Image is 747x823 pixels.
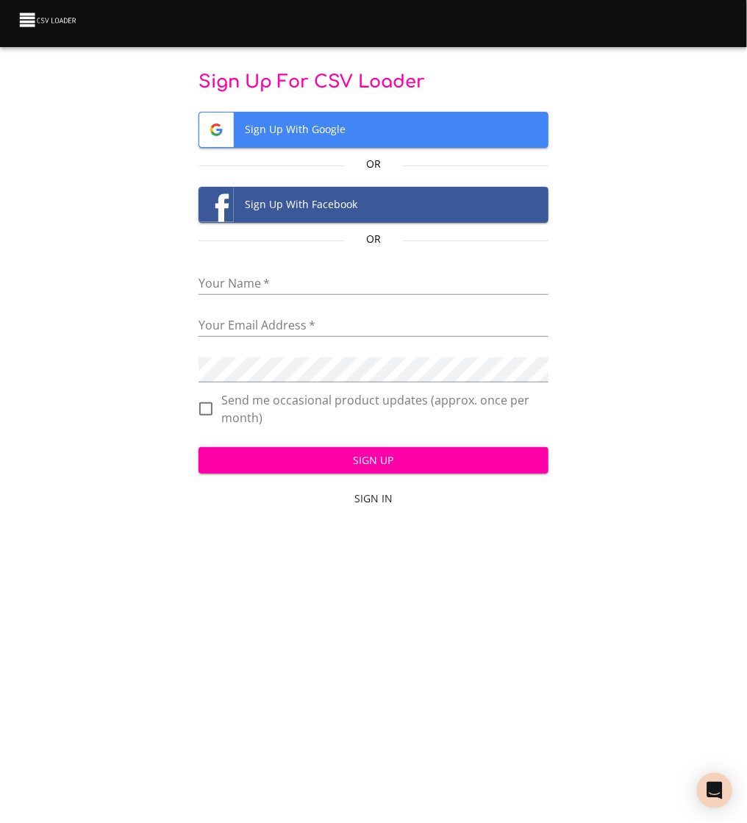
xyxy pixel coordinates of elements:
p: Or [344,232,402,246]
a: Sign In [199,485,548,513]
button: Google logoSign Up With Google [199,112,548,148]
span: Sign Up With Facebook [199,188,548,222]
p: Or [344,157,402,171]
span: Sign Up With Google [199,113,548,147]
img: Facebook logo [199,188,234,222]
span: Sign Up [210,452,537,470]
span: Sign In [204,490,543,508]
span: Send me occasional product updates (approx. once per month) [221,391,537,427]
img: CSV Loader [18,10,79,30]
p: Sign Up For CSV Loader [199,71,548,94]
button: Facebook logoSign Up With Facebook [199,187,548,223]
img: Google logo [199,113,234,147]
button: Sign Up [199,447,548,474]
div: Open Intercom Messenger [697,773,732,808]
